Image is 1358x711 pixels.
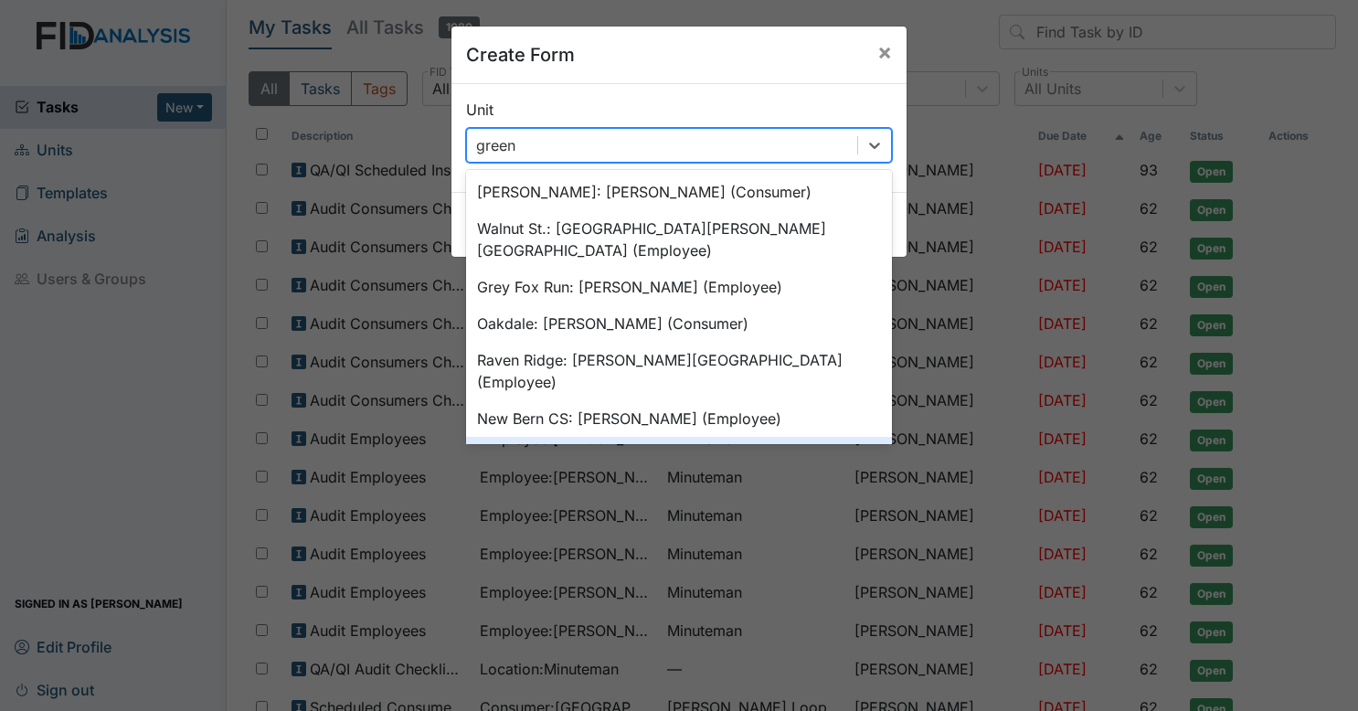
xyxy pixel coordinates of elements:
div: Grey Fox Run: [PERSON_NAME] (Employee) [466,269,892,305]
span: × [877,38,892,65]
div: Walnut St.: [GEOGRAPHIC_DATA][PERSON_NAME][GEOGRAPHIC_DATA] (Employee) [466,210,892,269]
label: Unit [466,99,493,121]
div: [PERSON_NAME]: [PERSON_NAME] (Consumer) [466,174,892,210]
div: Green Tee (Location) [466,437,892,473]
h5: Create Form [466,41,575,69]
button: Close [863,27,907,78]
div: Oakdale: [PERSON_NAME] (Consumer) [466,305,892,342]
div: Raven Ridge: [PERSON_NAME][GEOGRAPHIC_DATA] (Employee) [466,342,892,400]
div: New Bern CS: [PERSON_NAME] (Employee) [466,400,892,437]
